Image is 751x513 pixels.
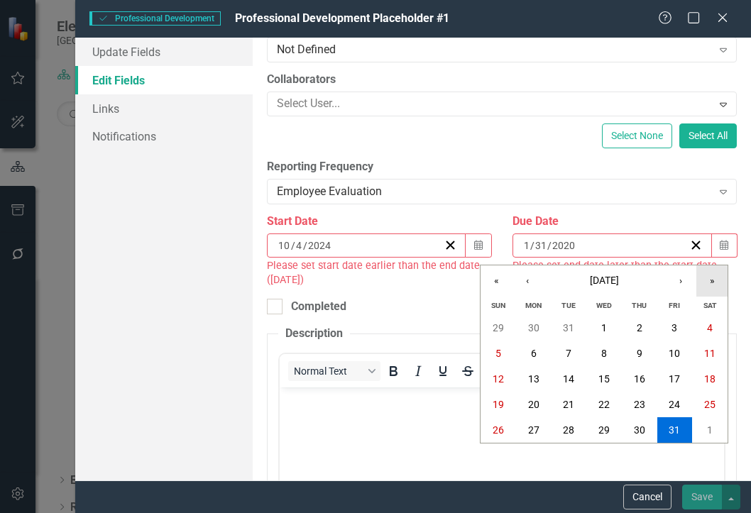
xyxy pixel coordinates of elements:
button: January 20, 2020 [516,392,552,417]
abbr: January 24, 2020 [669,399,680,410]
input: dd [535,238,547,253]
button: January 27, 2020 [516,417,552,443]
input: yyyy [552,238,576,253]
button: January 5, 2020 [481,341,516,366]
button: January 23, 2020 [622,392,657,417]
abbr: Monday [525,301,542,310]
button: Strikethrough [456,361,480,381]
abbr: January 7, 2020 [566,348,571,359]
span: Normal Text [294,365,363,377]
button: January 24, 2020 [657,392,693,417]
abbr: January 28, 2020 [563,424,574,436]
button: Cancel [623,485,671,509]
div: Start Date [267,214,491,230]
button: January 19, 2020 [481,392,516,417]
button: [DATE] [543,265,665,297]
span: / [291,239,295,252]
button: January 21, 2020 [551,392,586,417]
div: Please set start date earlier than the end date ([DATE]) [267,258,491,288]
button: January 16, 2020 [622,366,657,392]
a: Update Fields [75,38,253,66]
abbr: January 22, 2020 [598,399,610,410]
a: Notifications [75,122,253,150]
button: December 30, 2019 [516,315,552,341]
abbr: January 2, 2020 [637,322,642,333]
div: Employee Evaluation [277,184,712,200]
button: ‹ [512,265,543,297]
button: Bold [381,361,405,381]
button: January 11, 2020 [692,341,728,366]
abbr: Thursday [632,301,647,310]
button: January 6, 2020 [516,341,552,366]
abbr: January 26, 2020 [493,424,504,436]
abbr: January 15, 2020 [598,373,610,385]
abbr: December 31, 2019 [563,322,574,333]
abbr: Friday [669,301,680,310]
button: « [481,265,512,297]
abbr: December 29, 2019 [493,322,504,333]
div: Due Date [512,214,737,230]
abbr: January 20, 2020 [528,399,539,410]
span: / [530,239,535,252]
button: January 14, 2020 [551,366,586,392]
span: Professional Development [89,11,221,26]
a: Edit Fields [75,66,253,94]
button: January 2, 2020 [622,315,657,341]
abbr: January 30, 2020 [634,424,645,436]
button: January 18, 2020 [692,366,728,392]
legend: Description [278,326,350,342]
button: January 17, 2020 [657,366,693,392]
button: December 29, 2019 [481,315,516,341]
abbr: January 16, 2020 [634,373,645,385]
abbr: January 9, 2020 [637,348,642,359]
button: January 13, 2020 [516,366,552,392]
div: Please set end date later than the start date ([DATE]) [512,258,737,288]
a: Links [75,94,253,123]
abbr: Saturday [703,301,717,310]
button: February 1, 2020 [692,417,728,443]
button: January 26, 2020 [481,417,516,443]
abbr: January 25, 2020 [704,399,716,410]
span: / [303,239,307,252]
abbr: January 21, 2020 [563,399,574,410]
button: January 1, 2020 [586,315,622,341]
button: December 31, 2019 [551,315,586,341]
button: January 7, 2020 [551,341,586,366]
button: › [665,265,696,297]
abbr: January 11, 2020 [704,348,716,359]
button: Italic [406,361,430,381]
abbr: January 18, 2020 [704,373,716,385]
div: Not Defined [277,42,712,58]
abbr: January 14, 2020 [563,373,574,385]
abbr: January 29, 2020 [598,424,610,436]
button: January 28, 2020 [551,417,586,443]
input: mm [523,238,530,253]
button: Select All [679,123,737,148]
abbr: January 23, 2020 [634,399,645,410]
label: Collaborators [267,72,737,88]
abbr: January 13, 2020 [528,373,539,385]
button: January 22, 2020 [586,392,622,417]
abbr: January 1, 2020 [601,322,607,333]
button: January 15, 2020 [586,366,622,392]
button: Save [682,485,722,509]
button: January 25, 2020 [692,392,728,417]
abbr: January 5, 2020 [495,348,501,359]
button: January 3, 2020 [657,315,693,341]
abbr: January 17, 2020 [669,373,680,385]
button: January 10, 2020 [657,341,693,366]
abbr: January 4, 2020 [707,322,713,333]
abbr: Tuesday [561,301,576,310]
label: Reporting Frequency [267,159,737,175]
button: January 30, 2020 [622,417,657,443]
button: January 31, 2020 [657,417,693,443]
button: Underline [431,361,455,381]
abbr: December 30, 2019 [528,322,539,333]
abbr: January 6, 2020 [531,348,537,359]
button: » [696,265,728,297]
abbr: January 10, 2020 [669,348,680,359]
button: January 4, 2020 [692,315,728,341]
span: Professional Development Placeholder #1 [235,11,449,25]
span: [DATE] [590,275,619,286]
abbr: January 19, 2020 [493,399,504,410]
